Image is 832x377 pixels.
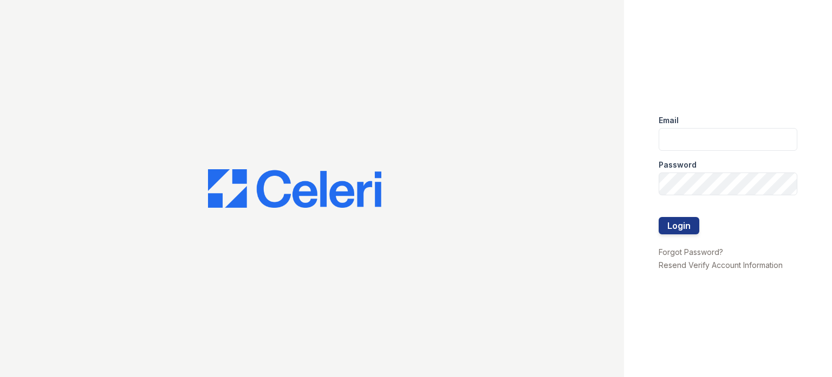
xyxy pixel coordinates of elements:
[659,260,783,270] a: Resend Verify Account Information
[659,247,723,257] a: Forgot Password?
[659,217,699,234] button: Login
[659,115,679,126] label: Email
[659,159,697,170] label: Password
[208,169,381,208] img: CE_Logo_Blue-a8612792a0a2168367f1c8372b55b34899dd931a85d93a1a3d3e32e68fde9ad4.png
